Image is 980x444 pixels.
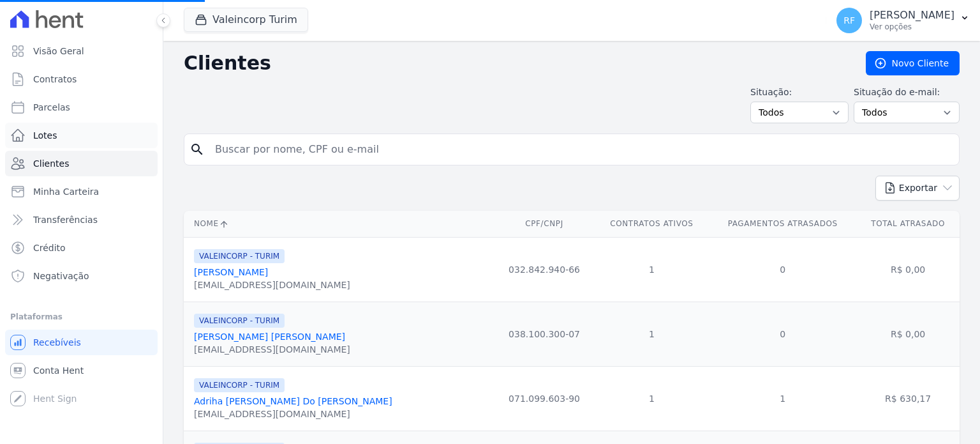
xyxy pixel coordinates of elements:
a: Visão Geral [5,38,158,64]
a: Novo Cliente [866,51,960,75]
td: 071.099.603-90 [494,366,594,431]
th: Nome [184,211,494,237]
td: R$ 630,17 [856,366,960,431]
span: Transferências [33,213,98,226]
div: [EMAIL_ADDRESS][DOMAIN_NAME] [194,343,350,356]
a: Contratos [5,66,158,92]
h2: Clientes [184,52,845,75]
a: Minha Carteira [5,179,158,204]
a: [PERSON_NAME] [194,267,268,277]
a: Clientes [5,151,158,176]
span: Negativação [33,270,89,282]
input: Buscar por nome, CPF ou e-mail [207,137,954,162]
span: RF [843,16,855,25]
span: VALEINCORP - TURIM [194,378,285,392]
a: Adriha [PERSON_NAME] Do [PERSON_NAME] [194,396,392,406]
span: Lotes [33,129,57,142]
span: Clientes [33,157,69,170]
span: Parcelas [33,101,70,114]
div: Plataformas [10,309,152,325]
i: search [189,142,205,157]
td: 032.842.940-66 [494,237,594,302]
span: Crédito [33,241,66,254]
td: R$ 0,00 [856,302,960,366]
label: Situação do e-mail: [854,86,960,99]
button: RF [PERSON_NAME] Ver opções [826,3,980,38]
button: Exportar [875,176,960,201]
div: [EMAIL_ADDRESS][DOMAIN_NAME] [194,408,392,420]
span: Conta Hent [33,364,84,377]
a: Parcelas [5,95,158,120]
span: Visão Geral [33,45,84,57]
th: CPF/CNPJ [494,211,594,237]
p: [PERSON_NAME] [870,9,954,22]
a: Crédito [5,235,158,261]
td: 1 [595,366,709,431]
span: Contratos [33,73,77,86]
a: Lotes [5,123,158,148]
span: VALEINCORP - TURIM [194,249,285,263]
div: [EMAIL_ADDRESS][DOMAIN_NAME] [194,279,350,291]
a: Negativação [5,263,158,289]
td: 1 [595,302,709,366]
a: Transferências [5,207,158,233]
label: Situação: [750,86,849,99]
td: 038.100.300-07 [494,302,594,366]
td: R$ 0,00 [856,237,960,302]
td: 0 [709,237,856,302]
span: VALEINCORP - TURIM [194,314,285,328]
th: Pagamentos Atrasados [709,211,856,237]
a: Conta Hent [5,358,158,383]
span: Recebíveis [33,336,81,349]
a: Recebíveis [5,330,158,355]
th: Total Atrasado [856,211,960,237]
a: [PERSON_NAME] [PERSON_NAME] [194,332,345,342]
td: 1 [709,366,856,431]
th: Contratos Ativos [595,211,709,237]
p: Ver opções [870,22,954,32]
td: 1 [595,237,709,302]
td: 0 [709,302,856,366]
button: Valeincorp Turim [184,8,308,32]
span: Minha Carteira [33,185,99,198]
